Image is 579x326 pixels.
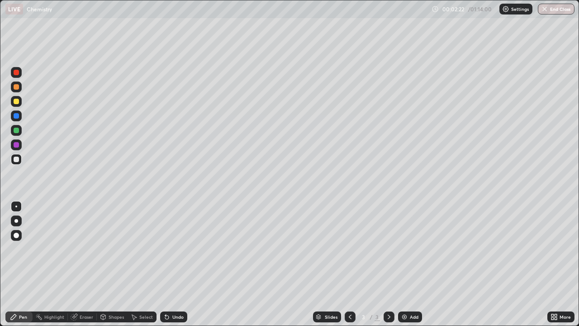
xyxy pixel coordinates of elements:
div: Slides [325,315,337,319]
div: More [560,315,571,319]
div: / [370,314,373,320]
button: End Class [538,4,574,14]
p: LIVE [8,5,20,13]
p: Settings [511,7,529,11]
div: Undo [172,315,184,319]
div: Highlight [44,315,64,319]
div: Pen [19,315,27,319]
div: Shapes [109,315,124,319]
img: end-class-cross [541,5,548,13]
div: Select [139,315,153,319]
div: 3 [375,313,380,321]
div: Add [410,315,418,319]
div: 3 [359,314,368,320]
img: add-slide-button [401,313,408,321]
p: Chemistry [27,5,52,13]
img: class-settings-icons [502,5,509,13]
div: Eraser [80,315,93,319]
